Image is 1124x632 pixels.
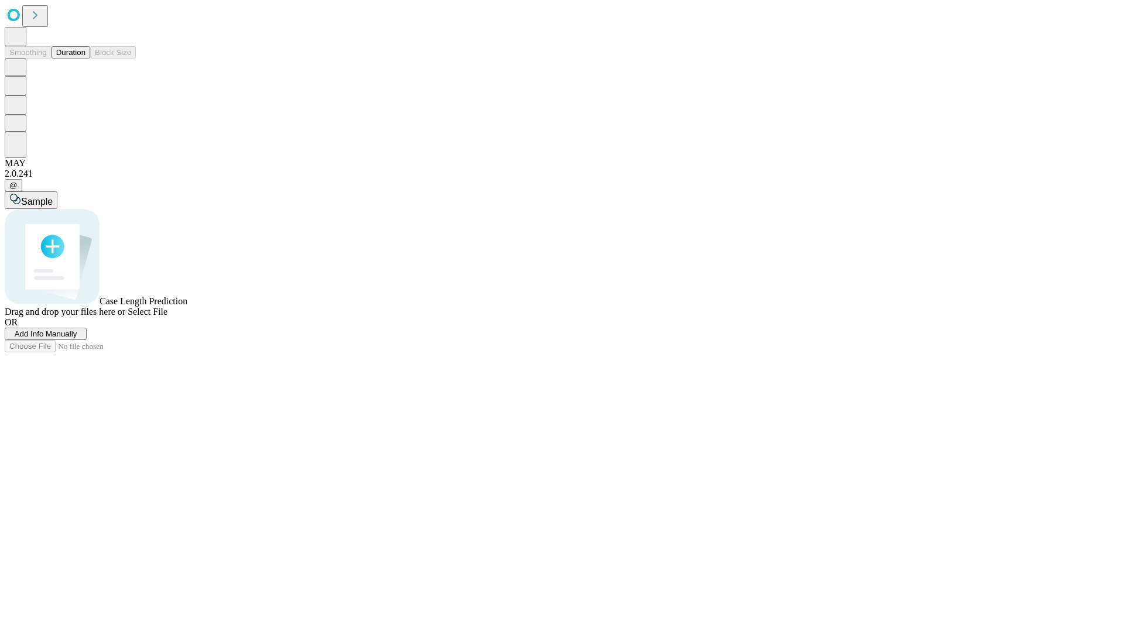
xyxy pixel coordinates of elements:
[128,307,167,317] span: Select File
[5,191,57,209] button: Sample
[15,329,77,338] span: Add Info Manually
[90,46,136,59] button: Block Size
[100,296,187,306] span: Case Length Prediction
[5,158,1119,169] div: MAY
[52,46,90,59] button: Duration
[5,328,87,340] button: Add Info Manually
[5,179,22,191] button: @
[5,307,125,317] span: Drag and drop your files here or
[9,181,18,190] span: @
[5,46,52,59] button: Smoothing
[21,197,53,207] span: Sample
[5,317,18,327] span: OR
[5,169,1119,179] div: 2.0.241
